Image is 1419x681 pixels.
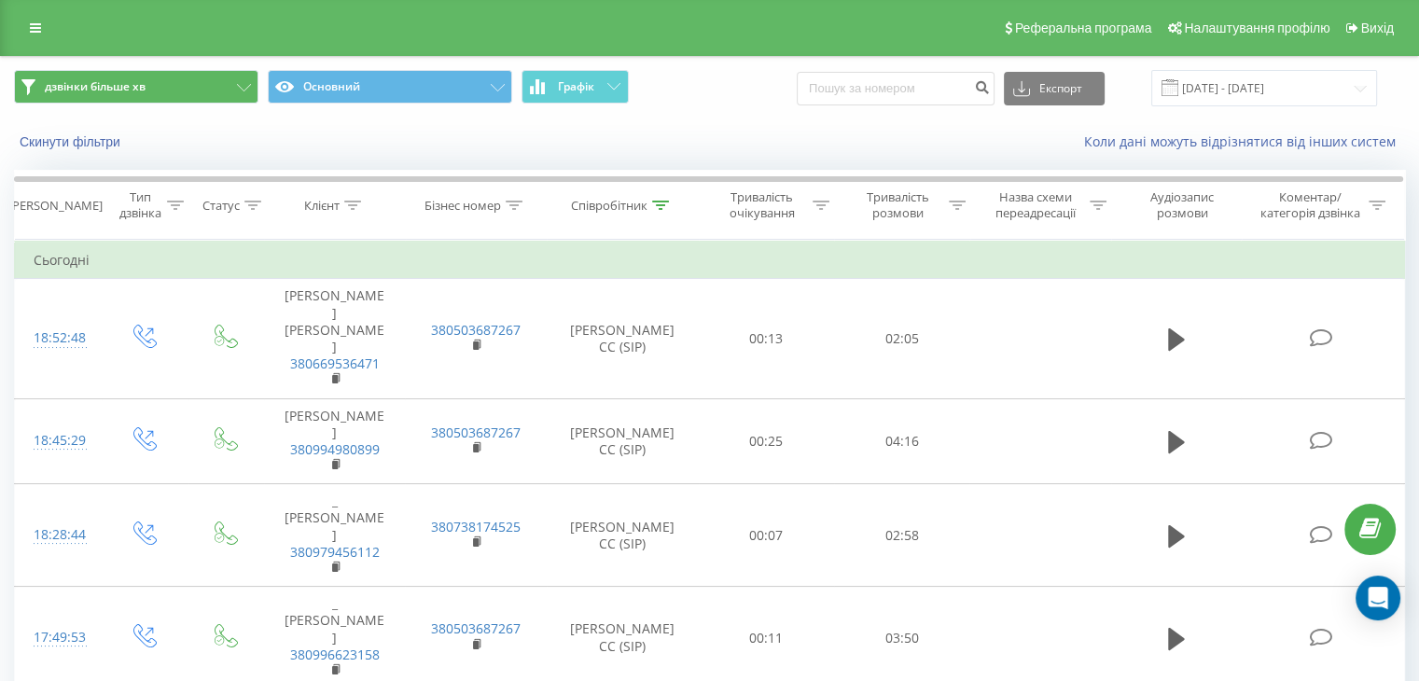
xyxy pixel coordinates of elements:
[834,398,969,484] td: 04:16
[797,72,995,105] input: Пошук за номером
[8,198,103,214] div: [PERSON_NAME]
[45,79,146,94] span: дзвінки більше хв
[547,398,699,484] td: [PERSON_NAME] CC (SIP)
[834,279,969,398] td: 02:05
[290,646,380,663] a: 380996623158
[1361,21,1394,35] span: Вихід
[268,70,512,104] button: Основний
[1004,72,1105,105] button: Експорт
[699,398,834,484] td: 00:25
[851,189,944,221] div: Тривалість розмови
[1356,576,1400,620] div: Open Intercom Messenger
[716,189,809,221] div: Тривалість очікування
[1128,189,1237,221] div: Аудіозапис розмови
[264,279,405,398] td: [PERSON_NAME] [PERSON_NAME]
[290,354,380,372] a: 380669536471
[547,279,699,398] td: [PERSON_NAME] CC (SIP)
[34,517,83,553] div: 18:28:44
[202,198,240,214] div: Статус
[118,189,161,221] div: Тип дзвінка
[34,619,83,656] div: 17:49:53
[431,321,521,339] a: 380503687267
[34,423,83,459] div: 18:45:29
[15,242,1405,279] td: Сьогодні
[264,398,405,484] td: [PERSON_NAME]
[431,424,521,441] a: 380503687267
[14,70,258,104] button: дзвінки більше хв
[1184,21,1329,35] span: Налаштування профілю
[14,133,130,150] button: Скинути фільтри
[522,70,629,104] button: Графік
[431,518,521,535] a: 380738174525
[290,440,380,458] a: 380994980899
[34,320,83,356] div: 18:52:48
[304,198,340,214] div: Клієнт
[699,279,834,398] td: 00:13
[987,189,1085,221] div: Назва схеми переадресації
[558,80,594,93] span: Графік
[424,198,501,214] div: Бізнес номер
[834,484,969,587] td: 02:58
[699,484,834,587] td: 00:07
[571,198,647,214] div: Співробітник
[547,484,699,587] td: [PERSON_NAME] CC (SIP)
[431,619,521,637] a: 380503687267
[1255,189,1364,221] div: Коментар/категорія дзвінка
[1015,21,1152,35] span: Реферальна програма
[290,543,380,561] a: 380979456112
[264,484,405,587] td: _ [PERSON_NAME]
[1084,132,1405,150] a: Коли дані можуть відрізнятися вiд інших систем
